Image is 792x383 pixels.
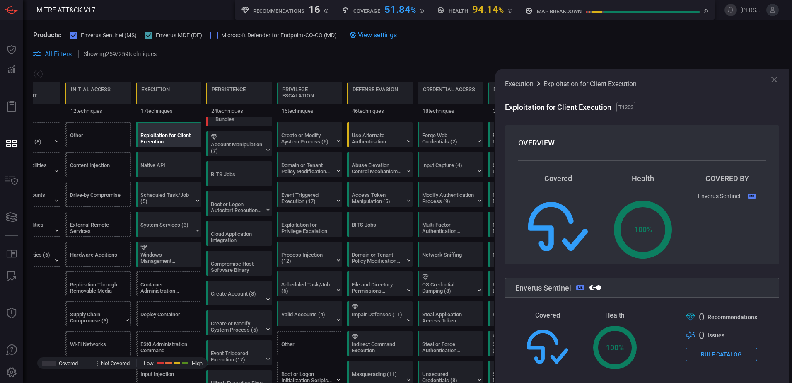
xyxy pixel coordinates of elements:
button: Detections [2,60,22,80]
div: T1135: Network Share Discovery [488,212,553,237]
div: T1528: Steal Application Access Token [418,301,483,326]
div: Network Service Discovery [493,192,544,204]
span: Issue s [707,332,724,339]
div: T1669: Wi-Fi Networks (Not covered) [65,331,131,356]
div: Indirect Command Execution [352,341,403,354]
div: T1543: Create or Modify System Process [277,122,342,147]
div: External Remote Services [70,222,122,234]
span: Enverus Sentinel (MS) [81,32,137,39]
h5: Recommendations [253,8,304,14]
div: Deploy Container [140,311,192,324]
div: T1547: Boot or Logon Autostart Execution [206,191,272,216]
div: Event Triggered Execution (17) [211,350,263,363]
div: 16 [309,4,320,14]
div: TA0006: Credential Access [418,82,483,117]
span: Covered [59,360,78,366]
div: T1621: Multi-Factor Authentication Request Generation [418,212,483,237]
span: Exploitation for Client Execution [505,103,613,112]
div: 94.14 [472,4,504,14]
div: Create or Modify System Process (5) [281,132,333,145]
div: Initial Access [71,86,111,92]
div: T1197: BITS Jobs [347,212,413,237]
div: Other [70,132,122,145]
div: Discovery [493,86,522,92]
span: Products: [33,31,62,39]
div: T1134: Access Token Manipulation [347,182,413,207]
button: Cards [2,207,22,227]
div: Native API [140,162,192,175]
span: Covered [535,311,560,319]
span: All Filters [45,50,72,58]
div: Persistence [212,86,246,92]
div: Create Account (3) [211,291,263,303]
div: T1195: Supply Chain Compromise (Not covered) [65,301,131,326]
div: T1615: Group Policy Discovery [488,152,553,177]
span: % [498,6,504,15]
div: TA0005: Defense Evasion [347,82,413,117]
div: T1484: Domain or Tenant Policy Modification [277,152,342,177]
div: Group Policy Discovery [493,162,544,175]
div: OS Credential Dumping (8) [422,281,474,294]
div: Abuse Elevation Control Mechanism (6) [352,162,403,175]
div: T1222: File and Directory Permissions Modification [347,271,413,296]
div: Wi-Fi Networks [70,341,122,354]
div: T1671: Cloud Application Integration [206,221,272,246]
div: T1133: External Remote Services (Not covered) [65,212,131,237]
div: TA0001: Initial Access [65,82,131,117]
span: % [410,6,416,15]
span: Recommendation s [707,314,757,320]
span: Covered [544,174,572,183]
div: T1609: Container Administration Command (Not covered) [136,271,201,296]
div: Software Discovery (1) [493,341,544,354]
div: Supply Chain Compromise (3) [70,311,122,324]
div: Steal Application Access Token [422,311,474,324]
button: ALERT ANALYSIS [2,267,22,286]
div: T1053: Scheduled Task/Job [136,182,201,207]
div: T1055: Process Injection [277,242,342,267]
div: 100 % [614,201,672,259]
button: Threat Intelligence [2,303,22,323]
div: Network Sniffing [422,252,474,264]
div: T1610: Deploy Container (Not covered) [136,301,201,326]
div: Exploitation for Privilege Escalation [281,222,333,234]
div: Credential Access [423,86,475,92]
div: Impair Defenses (11) [352,311,403,324]
div: Domain or Tenant Policy Modification (2) [281,162,333,175]
div: T1197: BITS Jobs [206,161,272,186]
div: File and Directory Permissions Modification (2) [352,281,403,294]
div: Hardware Additions [70,252,122,264]
div: T1053: Scheduled Task/Job [277,271,342,296]
div: T1056: Input Capture [418,152,483,177]
div: T1068: Exploitation for Privilege Escalation [277,212,342,237]
div: System Services (3) [140,222,192,234]
h5: Coverage [353,8,380,14]
div: Replication Through Removable Media [70,281,122,294]
div: T1202: Indirect Command Execution [347,331,413,356]
div: T1003: OS Credential Dumping [418,271,483,296]
div: T1518: Software Discovery [488,331,553,356]
span: Health [605,311,625,319]
div: T1554: Compromise Host Software Binary [206,251,272,276]
div: Permission Groups Discovery (3) [493,281,544,294]
div: T1047: Windows Management Instrumentation [136,242,201,267]
span: High [192,360,203,366]
div: Enverus Sentinel [698,193,740,199]
div: Input Capture (4) [422,162,474,175]
div: Privilege Escalation [282,86,337,99]
button: MITRE - Detection Posture [2,133,22,153]
div: Execution [141,86,170,92]
div: 12 techniques [65,104,131,117]
div: Other (Not covered) [277,331,342,356]
div: T1040: Network Sniffing [488,242,553,267]
span: Exploitation for Client Execution [543,80,637,88]
div: Access Token Manipulation (5) [352,192,403,204]
div: MS [748,194,756,199]
div: 18 techniques [418,104,483,117]
button: Inventory [2,170,22,190]
div: View settings [350,30,397,40]
span: Low [144,360,154,366]
div: Enverus Sentinel [505,278,779,298]
div: Scheduled Task/Job (5) [281,281,333,294]
div: T1546: Event Triggered Execution [206,340,272,365]
div: File and Directory Discovery [493,132,544,145]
